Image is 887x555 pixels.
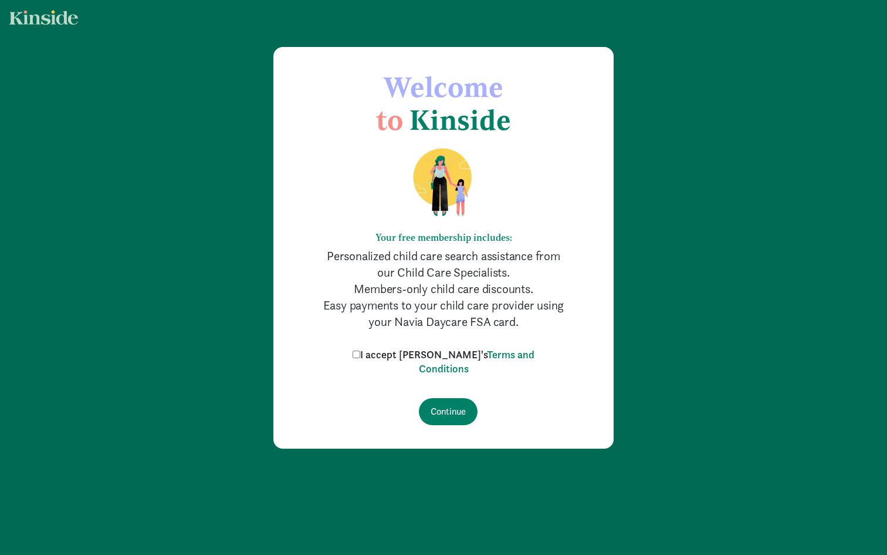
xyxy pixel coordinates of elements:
h6: Your free membership includes: [320,232,567,243]
p: Members-only child care discounts. [320,281,567,297]
img: light.svg [9,10,78,25]
img: illustration-mom-daughter.png [399,147,489,218]
span: Kinside [409,103,511,137]
label: I accept [PERSON_NAME]'s [350,348,537,376]
p: Personalized child care search assistance from our Child Care Specialists. [320,248,567,281]
p: Easy payments to your child care provider using your Navia Daycare FSA card. [320,297,567,330]
span: Welcome [384,70,503,104]
a: Terms and Conditions [419,348,535,375]
input: Continue [419,398,478,425]
input: I accept [PERSON_NAME]'sTerms and Conditions [353,351,360,358]
span: to [376,103,403,137]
